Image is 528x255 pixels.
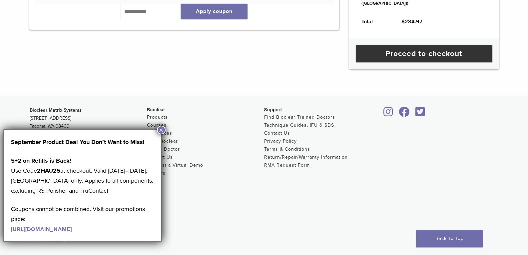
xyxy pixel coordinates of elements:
strong: Bioclear Matrix Systems [30,107,82,113]
div: ©2025 Bioclear [30,236,499,244]
a: [URL][DOMAIN_NAME] [11,226,72,233]
a: Proceed to checkout [356,45,492,62]
span: $ [401,18,405,25]
bdi: 284.97 [401,18,422,25]
a: Bioclear [381,111,395,117]
a: Contact Us [264,130,290,136]
a: Request a Virtual Demo [147,162,203,168]
a: Bioclear [397,111,412,117]
a: Find Bioclear Trained Doctors [264,114,335,120]
a: Bioclear [413,111,427,117]
p: [STREET_ADDRESS] Tacoma, WA 98409 [PHONE_NUMBER] [30,106,147,138]
a: Back To Top [416,230,483,247]
a: Courses [147,122,167,128]
button: Close [157,126,166,134]
a: Why Bioclear [147,138,178,144]
button: Apply coupon [181,4,248,19]
strong: 5+2 on Refills is Back! [11,157,71,164]
a: Privacy Policy [264,138,297,144]
a: RMA Request Form [264,162,310,168]
span: Support [264,107,282,112]
strong: September Product Deal You Don’t Want to Miss! [11,138,145,146]
a: Return/Repair/Warranty Information [264,154,348,160]
a: Products [147,114,168,120]
span: Bioclear [147,107,165,112]
p: Coupons cannot be combined. Visit our promotions page: [11,204,154,234]
a: Terms & Conditions [264,146,310,152]
th: Total [354,12,394,31]
a: Find A Doctor [147,146,180,152]
strong: 2HAU25 [37,167,60,174]
p: Use Code at checkout. Valid [DATE]–[DATE], [GEOGRAPHIC_DATA] only. Applies to all components, exc... [11,156,154,196]
a: Technique Guides, IFU & SDS [264,122,334,128]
